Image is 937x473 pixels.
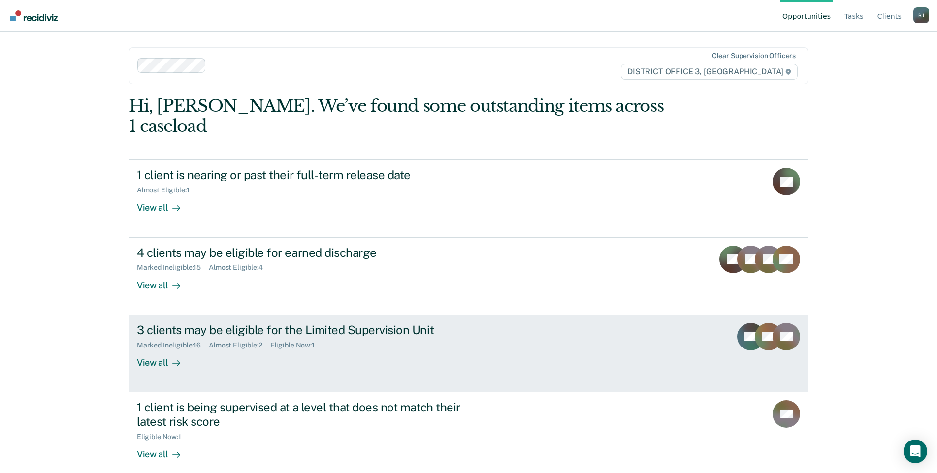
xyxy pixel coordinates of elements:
div: Almost Eligible : 2 [209,341,270,349]
div: Marked Ineligible : 15 [137,263,209,272]
div: Eligible Now : 1 [270,341,323,349]
button: Profile dropdown button [913,7,929,23]
a: 3 clients may be eligible for the Limited Supervision UnitMarked Ineligible:16Almost Eligible:2El... [129,315,808,392]
a: 4 clients may be eligible for earned dischargeMarked Ineligible:15Almost Eligible:4View all [129,238,808,315]
img: Recidiviz [10,10,58,21]
div: View all [137,272,192,291]
div: 3 clients may be eligible for the Limited Supervision Unit [137,323,483,337]
div: View all [137,194,192,214]
div: View all [137,349,192,368]
div: B J [913,7,929,23]
div: Almost Eligible : 1 [137,186,197,194]
div: 1 client is nearing or past their full-term release date [137,168,483,182]
div: 1 client is being supervised at a level that does not match their latest risk score [137,400,483,429]
div: Almost Eligible : 4 [209,263,271,272]
a: 1 client is nearing or past their full-term release dateAlmost Eligible:1View all [129,159,808,237]
div: View all [137,441,192,460]
div: Eligible Now : 1 [137,433,189,441]
span: DISTRICT OFFICE 3, [GEOGRAPHIC_DATA] [621,64,798,80]
div: 4 clients may be eligible for earned discharge [137,246,483,260]
div: Open Intercom Messenger [904,440,927,463]
div: Marked Ineligible : 16 [137,341,209,349]
div: Clear supervision officers [712,52,796,60]
div: Hi, [PERSON_NAME]. We’ve found some outstanding items across 1 caseload [129,96,672,136]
